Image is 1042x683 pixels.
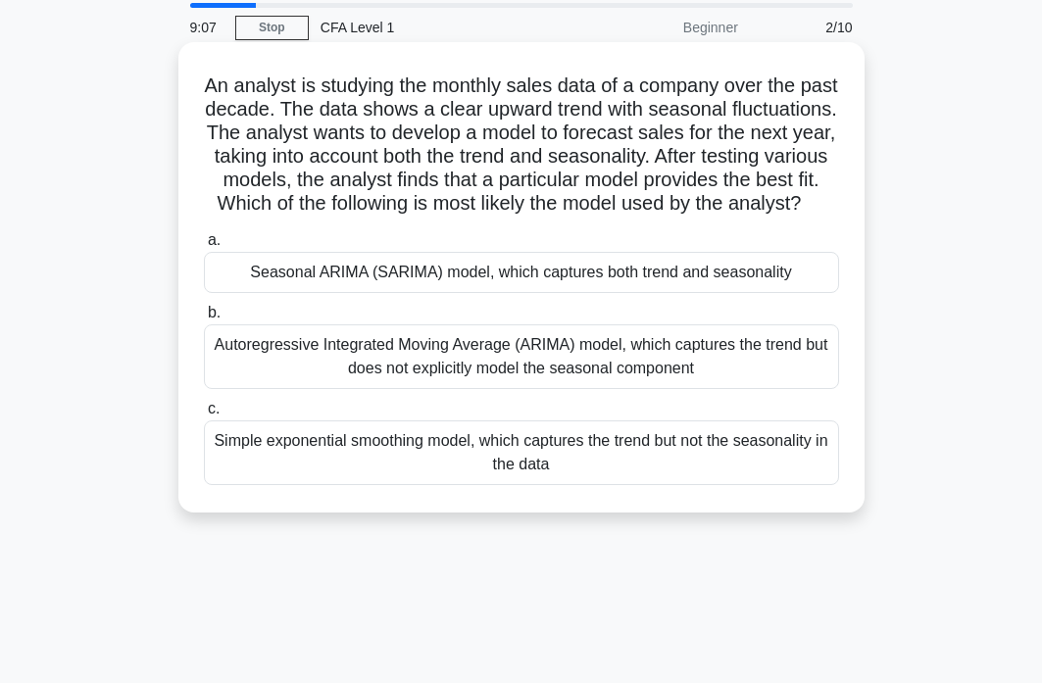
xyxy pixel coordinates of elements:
[208,231,221,248] span: a.
[578,8,750,47] div: Beginner
[309,8,578,47] div: CFA Level 1
[204,252,839,293] div: Seasonal ARIMA (SARIMA) model, which captures both trend and seasonality
[208,400,220,416] span: c.
[202,73,841,217] h5: An analyst is studying the monthly sales data of a company over the past decade. The data shows a...
[750,8,865,47] div: 2/10
[178,8,235,47] div: 9:07
[204,324,839,389] div: Autoregressive Integrated Moving Average (ARIMA) model, which captures the trend but does not exp...
[235,16,309,40] a: Stop
[208,304,221,320] span: b.
[204,420,839,485] div: Simple exponential smoothing model, which captures the trend but not the seasonality in the data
